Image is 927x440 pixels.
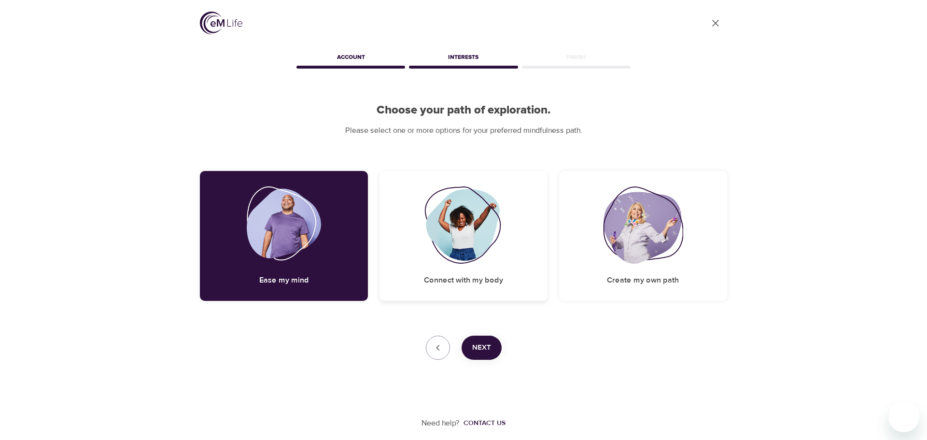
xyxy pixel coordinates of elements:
a: Contact us [460,418,506,428]
div: Connect with my bodyConnect with my body [379,171,548,301]
img: Create my own path [603,186,683,264]
span: Next [472,341,491,354]
h2: Choose your path of exploration. [200,103,727,117]
h5: Connect with my body [424,275,503,285]
div: Ease my mindEase my mind [200,171,368,301]
iframe: Button to launch messaging window [888,401,919,432]
p: Need help? [421,418,460,429]
img: Connect with my body [424,186,503,264]
div: Contact us [463,418,506,428]
h5: Create my own path [607,275,679,285]
p: Please select one or more options for your preferred mindfulness path. [200,125,727,136]
h5: Ease my mind [259,275,309,285]
a: close [704,12,727,35]
img: Ease my mind [247,186,322,264]
img: logo [200,12,242,34]
button: Next [462,336,502,360]
div: Create my own pathCreate my own path [559,171,727,301]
